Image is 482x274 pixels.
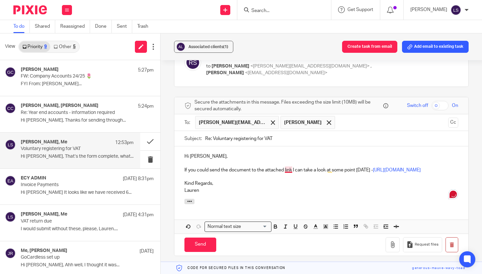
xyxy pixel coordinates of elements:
[73,44,76,49] div: 5
[184,119,192,126] label: To:
[184,187,458,194] p: Lauren
[184,54,201,71] img: svg%3E
[5,43,15,50] span: View
[21,219,127,224] p: VAT return due
[137,20,153,33] a: Trash
[138,103,154,110] p: 5:24pm
[342,41,397,53] button: Create task from email
[21,110,127,116] p: Re: Year end accounts - information required
[347,7,373,12] span: Get Support
[5,139,16,150] img: svg%3E
[206,71,244,75] span: [PERSON_NAME]
[5,67,16,78] img: svg%3E
[21,255,127,260] p: GoCardless set up
[403,237,442,252] button: Request files
[184,135,202,142] label: Subject:
[284,119,322,126] span: [PERSON_NAME]
[402,41,469,53] button: Add email to existing task
[373,168,421,172] a: [URL][DOMAIN_NAME]
[448,118,458,128] button: Cc
[371,64,372,68] span: ,
[21,175,46,181] h4: ECY ADMIN
[184,238,216,252] input: Send
[212,64,249,68] span: [PERSON_NAME]
[117,20,132,33] a: Sent
[35,20,55,33] a: Shared
[407,102,428,109] span: Switch off
[243,223,267,230] input: Search for option
[123,212,154,218] p: [DATE] 4:31pm
[5,248,16,259] img: svg%3E
[123,175,154,182] p: [DATE] 8:31pm
[5,175,16,186] img: svg%3E
[415,242,438,247] span: Request files
[194,99,382,113] span: Secure the attachments in this message. Files exceeding the size limit (10MB) will be secured aut...
[176,42,186,52] img: svg%3E
[206,64,211,68] span: to
[21,146,111,152] p: Voluntary registering for VAT
[251,8,311,14] input: Search
[21,248,67,254] h4: Me, [PERSON_NAME]
[44,44,47,49] div: 9
[95,20,112,33] a: Done
[188,45,228,49] span: Associated clients
[138,67,154,74] p: 5:27pm
[21,212,67,217] h4: [PERSON_NAME], Me
[140,248,154,255] p: [DATE]
[21,226,154,232] p: I would submit without these, please, Lauren....
[115,139,134,146] p: 12:53pm
[21,67,59,73] h4: [PERSON_NAME]
[21,118,154,123] p: Hi [PERSON_NAME], Thanks for sending through...
[21,103,98,109] h4: [PERSON_NAME], [PERSON_NAME]
[19,41,50,52] a: Priority9
[245,71,327,75] span: <[EMAIL_ADDRESS][DOMAIN_NAME]>
[21,74,127,79] p: FW: Company Accounts 24/25 🌷
[21,190,154,195] p: Hi [PERSON_NAME] It looks like we have received 6...
[21,154,134,159] p: Hi [PERSON_NAME], That’s the form complete, what...
[184,167,458,173] p: If you could send the document to the attached link I can take a look at some point [DATE] -
[205,222,271,232] div: Search for option
[21,139,67,145] h4: [PERSON_NAME], Me
[21,81,154,87] p: FYI From: [PERSON_NAME]...
[174,41,233,53] button: Associated clients(1)
[410,6,447,13] p: [PERSON_NAME]
[184,153,458,160] p: Hi [PERSON_NAME],
[50,41,79,52] a: Other5
[250,64,370,68] span: <[PERSON_NAME][EMAIL_ADDRESS][DOMAIN_NAME]>
[5,103,16,114] img: svg%3E
[206,223,243,230] span: Normal text size
[60,20,90,33] a: Reassigned
[199,119,266,126] span: [PERSON_NAME][EMAIL_ADDRESS][DOMAIN_NAME]
[5,212,16,222] img: svg%3E
[13,20,30,33] a: To do
[223,45,228,49] span: (1)
[13,5,47,14] img: Pixie
[21,182,127,188] p: Invoice Payments
[21,262,154,268] p: Hi [PERSON_NAME], Ahh well, I thought it was...
[452,102,458,109] span: On
[184,180,458,187] p: Kind Regards,
[451,5,461,15] img: svg%3E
